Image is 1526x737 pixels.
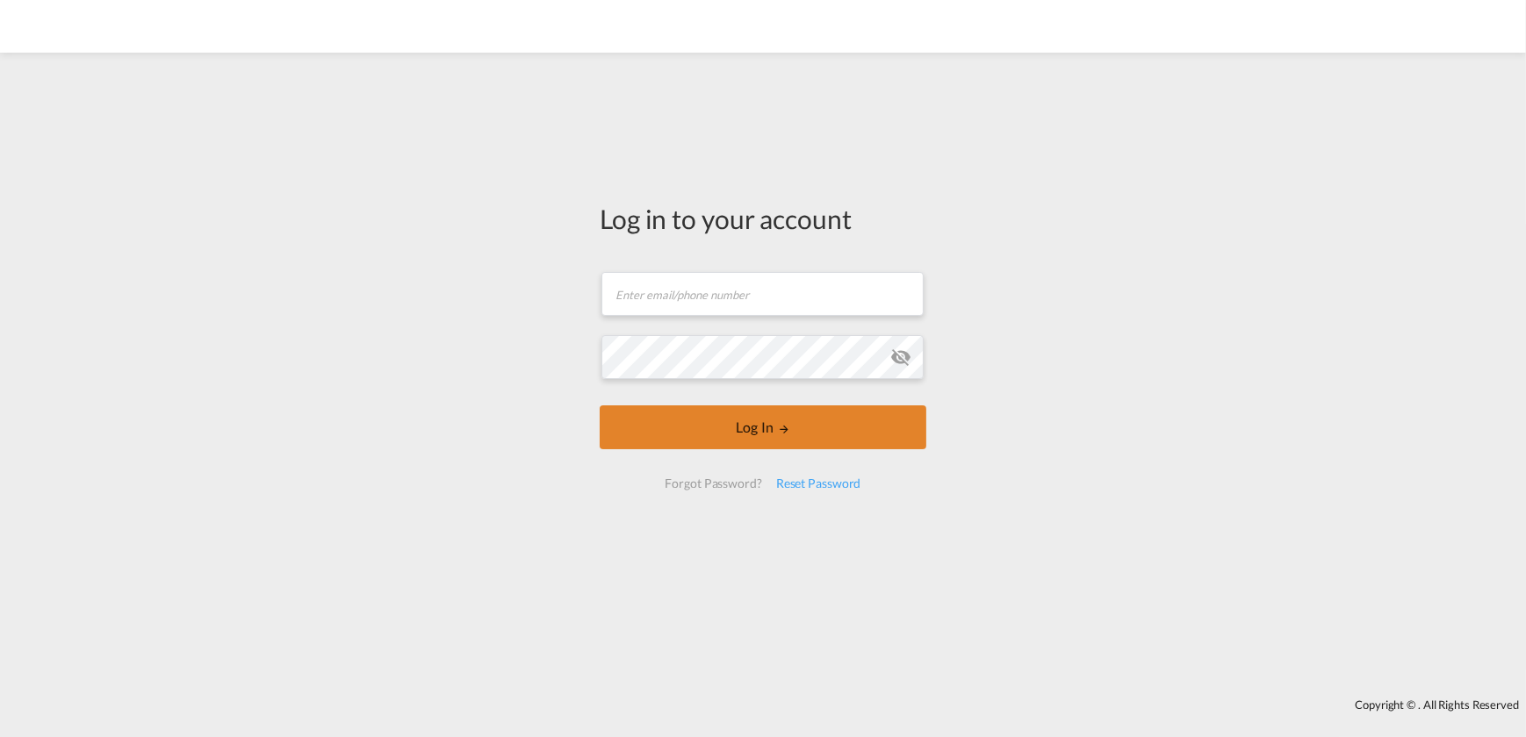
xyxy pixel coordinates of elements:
div: Forgot Password? [658,468,768,499]
md-icon: icon-eye-off [890,347,911,368]
div: Log in to your account [600,200,926,237]
input: Enter email/phone number [601,272,924,316]
div: Reset Password [769,468,868,499]
button: LOGIN [600,405,926,449]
